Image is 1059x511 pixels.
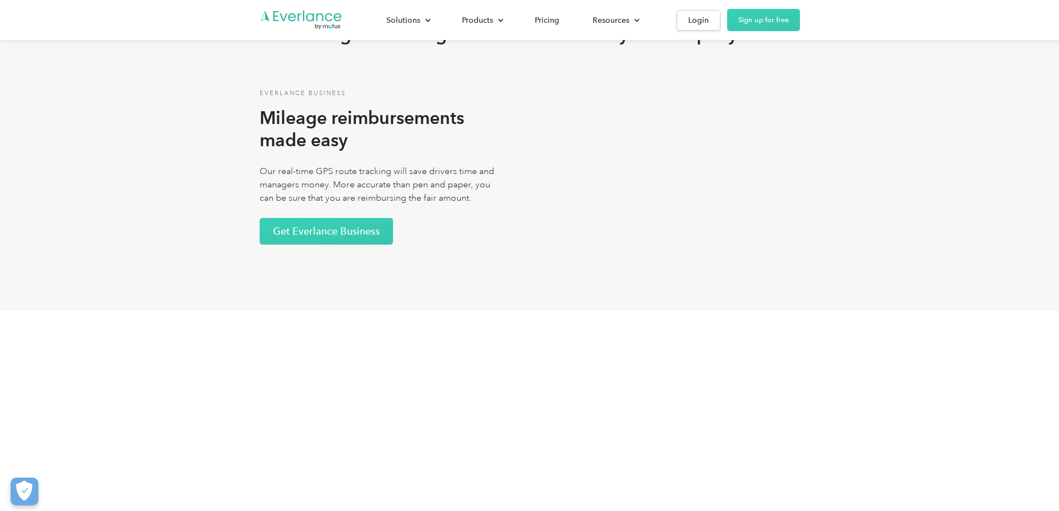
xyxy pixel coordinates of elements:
[375,11,440,30] div: Solutions
[581,11,649,30] div: Resources
[535,13,559,27] div: Pricing
[688,13,709,27] div: Login
[386,13,420,27] div: Solutions
[593,13,629,27] div: Resources
[462,13,493,27] div: Products
[451,11,513,30] div: Products
[11,478,38,505] button: Cookies Settings
[677,10,720,31] a: Login
[260,9,343,31] a: Go to homepage
[260,107,497,151] h2: Mileage reimbursements made easy
[260,218,393,245] a: Get Everlance Business
[260,90,346,97] strong: Everlance business
[727,9,800,31] a: Sign up for free
[260,165,497,205] p: Our real-time GPS route tracking will save drivers time and managers money. More accurate than pe...
[524,11,570,30] a: Pricing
